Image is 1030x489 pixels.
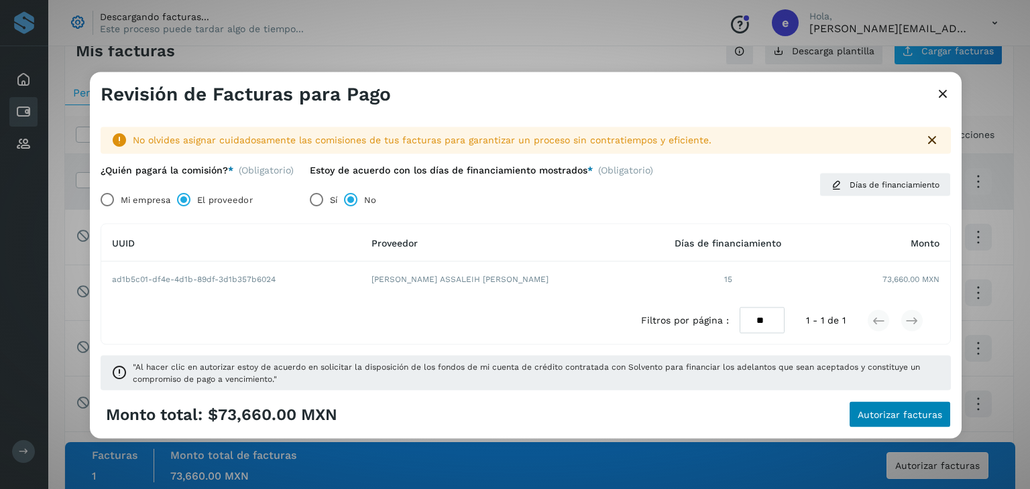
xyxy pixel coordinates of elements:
[371,237,418,248] span: Proveedor
[133,133,913,147] div: No olvides asignar cuidadosamente las comisiones de tus facturas para garantizar un proceso sin c...
[101,83,391,106] h3: Revisión de Facturas para Pago
[638,262,817,297] td: 15
[858,409,942,419] span: Autorizar facturas
[641,313,729,328] span: Filtros por página :
[121,186,170,213] label: Mi empresa
[101,164,233,176] label: ¿Quién pagará la comisión?
[882,273,939,285] span: 73,660.00 MXN
[911,237,939,248] span: Monto
[239,164,294,176] span: (Obligatorio)
[133,360,940,385] span: "Al hacer clic en autorizar estoy de acuerdo en solicitar la disposición de los fondos de mi cuen...
[310,164,593,176] label: Estoy de acuerdo con los días de financiamiento mostrados
[849,401,951,427] button: Autorizar facturas
[806,313,846,328] span: 1 - 1 de 1
[106,405,203,424] span: Monto total:
[819,173,951,197] button: Días de financiamiento
[361,262,639,297] td: [PERSON_NAME] ASSALEIH [PERSON_NAME]
[675,237,781,248] span: Días de financiamiento
[112,237,135,248] span: UUID
[850,179,939,191] span: Días de financiamiento
[197,186,252,213] label: El proveedor
[598,164,653,181] span: (Obligatorio)
[208,405,337,424] span: $73,660.00 MXN
[364,186,376,213] label: No
[330,186,337,213] label: Sí
[101,262,361,297] td: ad1b5c01-df4e-4d1b-89df-3d1b357b6024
